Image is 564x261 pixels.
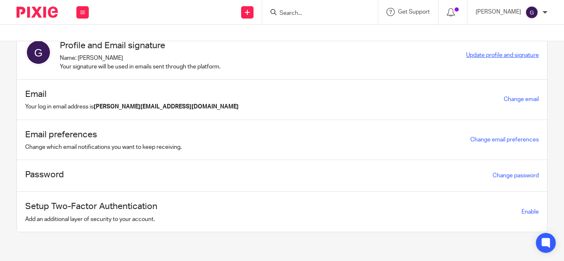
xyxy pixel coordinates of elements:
p: Add an additional layer of security to your account. [25,215,157,223]
b: [PERSON_NAME][EMAIL_ADDRESS][DOMAIN_NAME] [94,104,239,110]
h1: Profile and Email signature [60,39,220,52]
span: Get Support [398,9,430,15]
p: [PERSON_NAME] [476,8,521,16]
h1: Email preferences [25,128,182,141]
p: Change which email notifications you want to keep receiving. [25,143,182,151]
a: Change password [493,173,539,179]
h1: Setup Two-Factor Authentication [25,200,157,213]
img: svg%3E [525,6,538,19]
p: Your log in email address is [25,103,239,111]
p: Name: [PERSON_NAME] Your signature will be used in emails sent through the platform. [60,54,220,71]
input: Search [279,10,353,17]
img: svg%3E [25,39,52,66]
span: Enable [521,209,539,215]
img: Pixie [17,7,58,18]
a: Change email [504,96,539,102]
a: Update profile and signature [466,52,539,58]
h1: Email [25,88,239,101]
h1: Password [25,168,64,181]
a: Change email preferences [470,137,539,143]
